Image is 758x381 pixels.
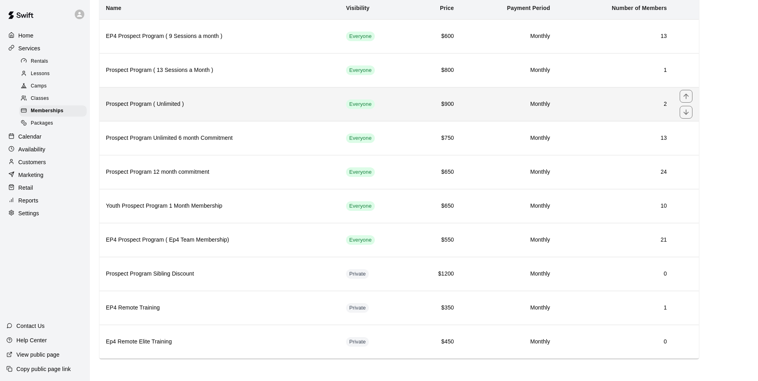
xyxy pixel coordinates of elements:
[563,304,667,312] h6: 1
[18,44,40,52] p: Services
[6,182,84,194] a: Retail
[106,134,333,143] h6: Prospect Program Unlimited 6 month Commitment
[16,351,60,359] p: View public page
[106,100,333,109] h6: Prospect Program ( Unlimited )
[346,135,375,142] span: Everyone
[418,304,454,312] h6: $350
[346,5,370,11] b: Visibility
[346,33,375,40] span: Everyone
[467,270,550,278] h6: Monthly
[19,68,87,79] div: Lessons
[16,365,71,373] p: Copy public page link
[507,5,550,11] b: Payment Period
[18,171,44,179] p: Marketing
[18,133,42,141] p: Calendar
[563,32,667,41] h6: 13
[418,32,454,41] h6: $600
[19,56,87,67] div: Rentals
[467,304,550,312] h6: Monthly
[31,107,64,115] span: Memberships
[467,202,550,210] h6: Monthly
[346,270,369,278] span: Private
[18,209,39,217] p: Settings
[563,168,667,177] h6: 24
[346,32,375,41] div: This membership is visible to all customers
[19,93,90,105] a: Classes
[467,100,550,109] h6: Monthly
[418,66,454,75] h6: $800
[418,337,454,346] h6: $450
[680,106,692,119] button: move item down
[106,236,333,244] h6: EP4 Prospect Program ( Ep4 Team Membership)
[346,235,375,245] div: This membership is visible to all customers
[31,119,53,127] span: Packages
[563,270,667,278] h6: 0
[6,169,84,181] a: Marketing
[31,58,48,65] span: Rentals
[106,168,333,177] h6: Prospect Program 12 month commitment
[346,65,375,75] div: This membership is visible to all customers
[346,169,375,176] span: Everyone
[31,95,49,103] span: Classes
[19,118,87,129] div: Packages
[467,168,550,177] h6: Monthly
[19,105,90,117] a: Memberships
[418,202,454,210] h6: $650
[19,80,90,93] a: Camps
[346,337,369,347] div: This membership is hidden from the memberships page
[106,5,121,11] b: Name
[18,196,38,204] p: Reports
[680,90,692,103] button: move item up
[16,322,45,330] p: Contact Us
[612,5,667,11] b: Number of Members
[106,270,333,278] h6: Prospect Program Sibling Discount
[346,202,375,210] span: Everyone
[6,207,84,219] a: Settings
[467,134,550,143] h6: Monthly
[106,32,333,41] h6: EP4 Prospect Program ( 9 Sessions a month )
[467,236,550,244] h6: Monthly
[563,202,667,210] h6: 10
[106,202,333,210] h6: Youth Prospect Program 1 Month Membership
[346,304,369,312] span: Private
[6,30,84,42] a: Home
[6,143,84,155] a: Availability
[346,338,369,346] span: Private
[418,270,454,278] h6: $1200
[19,55,90,67] a: Rentals
[346,201,375,211] div: This membership is visible to all customers
[16,336,47,344] p: Help Center
[6,194,84,206] a: Reports
[467,66,550,75] h6: Monthly
[563,134,667,143] h6: 13
[18,145,46,153] p: Availability
[346,101,375,108] span: Everyone
[31,70,50,78] span: Lessons
[418,100,454,109] h6: $900
[346,67,375,74] span: Everyone
[6,156,84,168] a: Customers
[346,167,375,177] div: This membership is visible to all customers
[19,67,90,80] a: Lessons
[346,133,375,143] div: This membership is visible to all customers
[440,5,454,11] b: Price
[19,81,87,92] div: Camps
[418,236,454,244] h6: $550
[18,184,33,192] p: Retail
[563,66,667,75] h6: 1
[6,42,84,54] div: Services
[563,236,667,244] h6: 21
[106,337,333,346] h6: Ep4 Remote Elite Training
[19,105,87,117] div: Memberships
[19,93,87,104] div: Classes
[106,304,333,312] h6: EP4 Remote Training
[6,131,84,143] a: Calendar
[467,337,550,346] h6: Monthly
